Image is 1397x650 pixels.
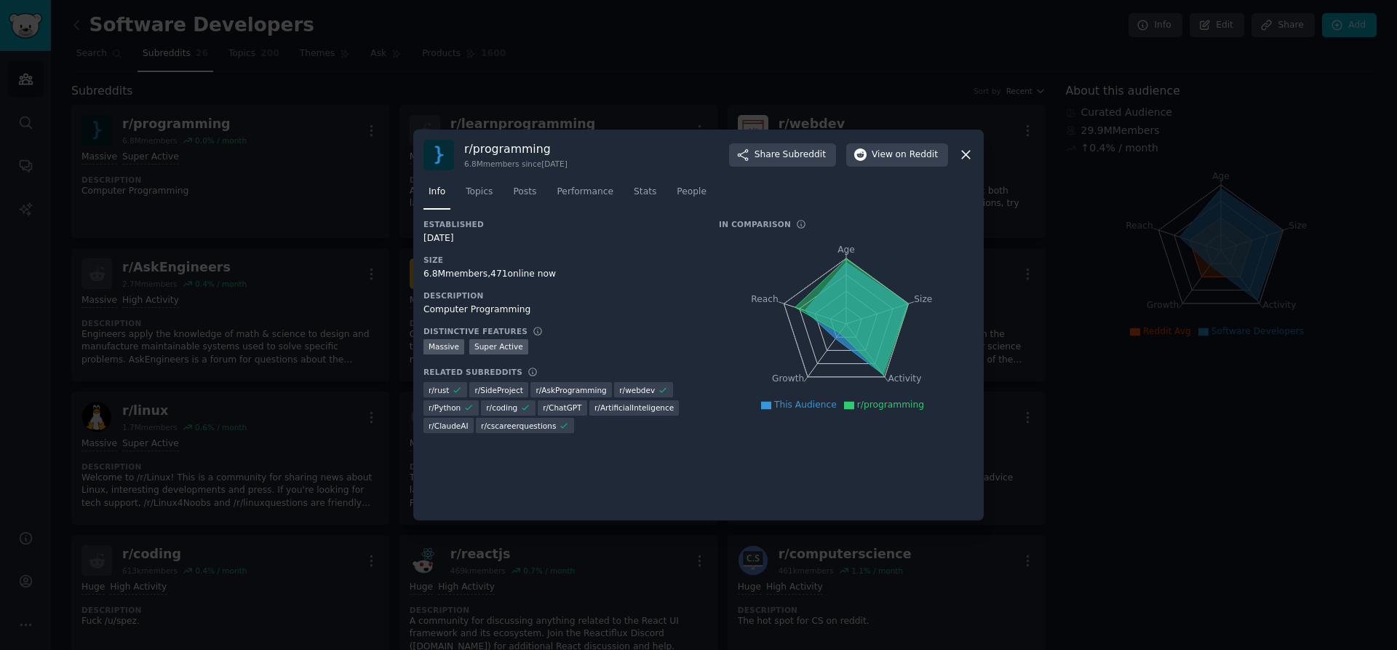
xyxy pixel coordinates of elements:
span: Topics [466,186,493,199]
tspan: Activity [888,373,922,384]
tspan: Growth [772,373,804,384]
span: r/ coding [486,403,517,413]
tspan: Size [914,293,932,304]
div: Computer Programming [423,304,698,317]
span: Info [429,186,445,199]
tspan: Age [837,245,855,255]
a: Performance [552,181,618,210]
span: r/programming [857,400,924,410]
div: 6.8M members, 471 online now [423,268,698,281]
span: r/ SideProject [474,385,523,395]
span: Subreddit [783,148,826,162]
h3: Description [423,290,698,301]
div: Super Active [469,339,528,354]
span: Performance [557,186,613,199]
span: r/ Python [429,403,461,413]
button: Viewon Reddit [846,143,948,167]
span: r/ ArtificialInteligence [594,403,674,413]
span: r/ webdev [619,385,655,395]
a: Topics [461,181,498,210]
img: programming [423,140,454,170]
span: r/ rust [429,385,449,395]
span: People [677,186,707,199]
h3: In Comparison [719,219,791,229]
span: View [872,148,938,162]
span: r/ AskProgramming [536,385,606,395]
a: Info [423,181,450,210]
span: r/ cscareerquestions [481,421,556,431]
span: Stats [634,186,656,199]
h3: r/ programming [464,141,568,156]
div: [DATE] [423,232,698,245]
span: Posts [513,186,536,199]
a: Stats [629,181,661,210]
h3: Established [423,219,698,229]
a: People [672,181,712,210]
h3: Related Subreddits [423,367,522,377]
div: 6.8M members since [DATE] [464,159,568,169]
div: Massive [423,339,464,354]
a: Posts [508,181,541,210]
button: ShareSubreddit [729,143,836,167]
span: on Reddit [896,148,938,162]
span: r/ ChatGPT [543,403,581,413]
h3: Size [423,255,698,265]
span: Share [755,148,826,162]
tspan: Reach [751,293,779,304]
span: r/ ClaudeAI [429,421,469,431]
h3: Distinctive Features [423,326,528,336]
span: This Audience [774,400,837,410]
